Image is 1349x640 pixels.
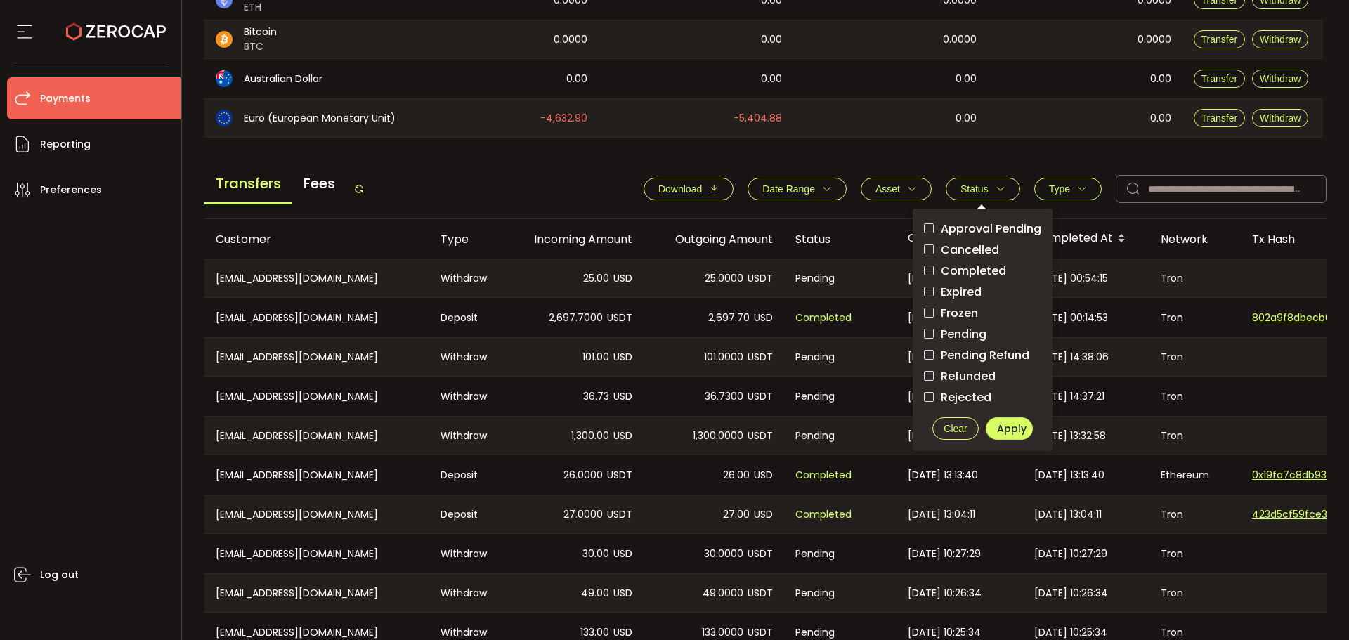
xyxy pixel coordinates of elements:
span: 30.0000 [704,546,743,562]
div: [EMAIL_ADDRESS][DOMAIN_NAME] [204,338,429,376]
span: USDT [748,270,773,287]
div: Tron [1149,338,1241,376]
span: Pending [795,388,835,405]
span: Pending Refund [934,348,1029,362]
span: USD [613,388,632,405]
span: [DATE] 14:38:06 [908,349,982,365]
span: USD [754,467,773,483]
div: Tron [1149,259,1241,297]
span: 101.00 [582,349,609,365]
button: Clear [932,417,979,440]
span: 0.00 [1150,71,1171,87]
span: Log out [40,565,79,585]
div: Ethereum [1149,455,1241,495]
span: 0.00 [1150,110,1171,126]
button: Status [946,178,1020,200]
span: 49.00 [581,585,609,601]
span: Completed [795,467,852,483]
span: Type [1049,183,1070,195]
span: USD [613,546,632,562]
div: Withdraw [429,338,503,376]
span: Australian Dollar [244,72,322,86]
span: 2,697.70 [708,310,750,326]
div: Customer [204,231,429,247]
div: Withdraw [429,534,503,573]
div: [EMAIL_ADDRESS][DOMAIN_NAME] [204,534,429,573]
span: 0.00 [956,110,977,126]
div: Withdraw [429,259,503,297]
span: [DATE] 13:04:11 [908,507,975,523]
span: Refunded [934,370,996,383]
div: checkbox-group [924,220,1041,406]
span: Payments [40,89,91,109]
span: [DATE] 00:54:15 [908,270,982,287]
span: Pending [795,546,835,562]
span: [DATE] 10:27:29 [908,546,981,562]
button: Transfer [1194,70,1246,88]
span: Pending [795,428,835,444]
span: [DATE] 13:04:11 [1034,507,1102,523]
span: 2,697.7000 [549,310,603,326]
button: Download [644,178,734,200]
span: -5,404.88 [734,110,782,126]
span: 49.0000 [703,585,743,601]
span: 0.00 [956,71,977,87]
div: Withdraw [429,574,503,612]
div: Outgoing Amount [644,231,784,247]
span: USDT [607,310,632,326]
div: [EMAIL_ADDRESS][DOMAIN_NAME] [204,259,429,297]
span: -4,632.90 [540,110,587,126]
span: [DATE] 10:26:34 [1034,585,1108,601]
span: Date Range [762,183,815,195]
span: Transfer [1201,73,1238,84]
span: Expired [934,285,982,299]
span: USDT [748,428,773,444]
div: Type [429,231,503,247]
span: [DATE] 13:13:40 [908,467,978,483]
div: Deposit [429,298,503,337]
span: 0.00 [761,32,782,48]
span: USDT [748,546,773,562]
div: Tron [1149,534,1241,573]
span: 27.0000 [563,507,603,523]
span: [DATE] 10:27:29 [1034,546,1107,562]
div: Withdraw [429,377,503,416]
span: Pending [934,327,986,341]
span: Euro (European Monetary Unit) [244,111,396,126]
button: Transfer [1194,30,1246,48]
div: Tron [1149,574,1241,612]
div: Tron [1149,298,1241,337]
div: Tron [1149,417,1241,455]
span: [DATE] 13:32:58 [1034,428,1106,444]
span: Clear [944,423,967,434]
span: 30.00 [582,546,609,562]
span: BTC [244,39,277,54]
span: Pending [795,349,835,365]
span: USDT [748,585,773,601]
button: Type [1034,178,1102,200]
span: 25.00 [583,270,609,287]
span: Cancelled [934,243,999,256]
div: [EMAIL_ADDRESS][DOMAIN_NAME] [204,495,429,533]
button: Withdraw [1252,109,1308,127]
div: [EMAIL_ADDRESS][DOMAIN_NAME] [204,417,429,455]
span: USD [613,428,632,444]
span: [DATE] 00:54:15 [1034,270,1108,287]
div: Network [1149,231,1241,247]
span: Asset [875,183,900,195]
span: 0.0000 [943,32,977,48]
span: USD [613,349,632,365]
div: Tron [1149,495,1241,533]
span: 1,300.00 [571,428,609,444]
span: USDT [607,467,632,483]
span: Transfers [204,164,292,204]
button: Apply [986,417,1033,440]
span: Transfer [1201,34,1238,45]
div: Deposit [429,455,503,495]
button: Date Range [748,178,847,200]
span: 0.0000 [554,32,587,48]
span: Bitcoin [244,25,277,39]
span: 26.00 [723,467,750,483]
div: Completed At [1023,227,1149,251]
div: Tron [1149,377,1241,416]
